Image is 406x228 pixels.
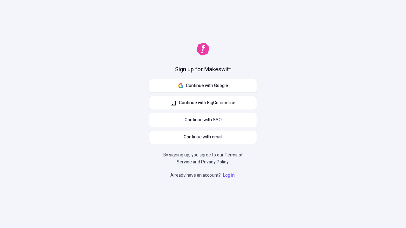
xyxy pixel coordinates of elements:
a: Continue with SSO [149,113,257,127]
p: Already have an account? [170,172,236,179]
a: Terms of Service [177,152,243,165]
span: Continue with Google [186,82,228,89]
a: Privacy Policy [201,159,229,165]
button: Continue with Google [149,79,257,93]
button: Continue with BigCommerce [149,96,257,110]
h1: Sign up for Makeswift [175,66,231,74]
p: By signing up, you agree to our and . [161,152,245,166]
span: Continue with email [184,134,222,141]
button: Continue with email [149,130,257,144]
a: Log in [222,172,236,179]
span: Continue with BigCommerce [179,99,235,106]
